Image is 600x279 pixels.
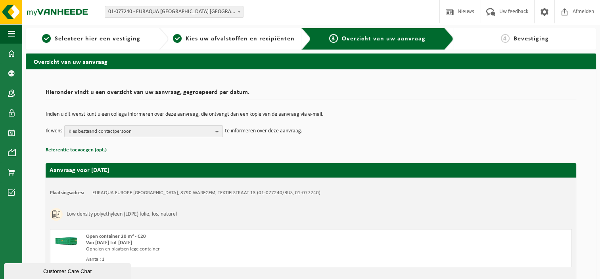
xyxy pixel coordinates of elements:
span: 2 [173,34,182,43]
span: 01-077240 - EURAQUA EUROPE NV - WAREGEM [105,6,243,18]
button: Referentie toevoegen (opt.) [46,145,107,155]
span: Kies bestaand contactpersoon [69,126,212,138]
div: Aantal: 1 [86,256,343,263]
div: Ophalen en plaatsen lege container [86,246,343,252]
span: Selecteer hier een vestiging [55,36,140,42]
strong: Aanvraag voor [DATE] [50,167,109,174]
strong: Plaatsingsadres: [50,190,84,195]
h3: Low density polyethyleen (LDPE) folie, los, naturel [67,208,177,221]
span: Overzicht van uw aanvraag [342,36,426,42]
span: 1 [42,34,51,43]
span: 4 [501,34,510,43]
p: te informeren over deze aanvraag. [225,125,303,137]
h2: Overzicht van uw aanvraag [26,54,596,69]
strong: Van [DATE] tot [DATE] [86,240,132,245]
span: 3 [329,34,338,43]
span: Open container 20 m³ - C20 [86,234,146,239]
a: 2Kies uw afvalstoffen en recipiënten [173,34,295,44]
span: Kies uw afvalstoffen en recipiënten [186,36,295,42]
h2: Hieronder vindt u een overzicht van uw aanvraag, gegroepeerd per datum. [46,89,576,100]
img: HK-XC-20-GN-00.png [54,233,78,245]
span: 01-077240 - EURAQUA EUROPE NV - WAREGEM [105,6,243,17]
p: Ik wens [46,125,62,137]
span: Bevestiging [514,36,549,42]
button: Kies bestaand contactpersoon [64,125,223,137]
p: Indien u dit wenst kunt u een collega informeren over deze aanvraag, die ontvangt dan een kopie v... [46,112,576,117]
td: EURAQUA EUROPE [GEOGRAPHIC_DATA], 8790 WAREGEM, TEXTIELSTRAAT 13 (01-077240/BUS, 01-077240) [92,190,320,196]
a: 1Selecteer hier een vestiging [30,34,153,44]
iframe: chat widget [4,262,132,279]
